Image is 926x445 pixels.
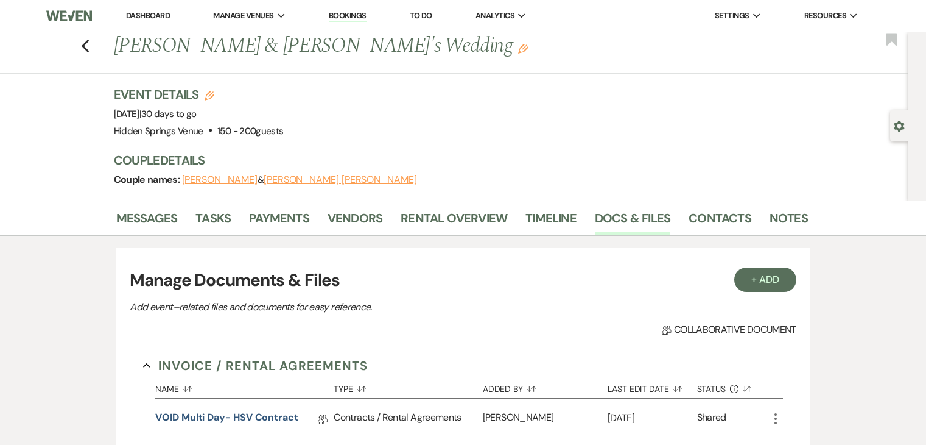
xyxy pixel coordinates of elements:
[182,174,417,186] span: &
[213,10,273,22] span: Manage Venues
[155,375,334,398] button: Name
[410,10,432,21] a: To Do
[155,410,298,429] a: VOID Multi Day- HSV Contract
[804,10,846,22] span: Resources
[114,32,659,61] h1: [PERSON_NAME] & [PERSON_NAME]'s Wedding
[114,86,284,103] h3: Event Details
[126,10,170,21] a: Dashboard
[328,208,382,235] a: Vendors
[734,268,796,292] button: + Add
[264,175,417,185] button: [PERSON_NAME] [PERSON_NAME]
[114,173,182,186] span: Couple names:
[483,399,608,441] div: [PERSON_NAME]
[770,208,808,235] a: Notes
[130,299,556,315] p: Add event–related files and documents for easy reference.
[217,125,283,137] span: 150 - 200 guests
[329,10,367,22] a: Bookings
[334,375,482,398] button: Type
[139,108,197,120] span: |
[195,208,231,235] a: Tasks
[182,175,258,185] button: [PERSON_NAME]
[697,375,768,398] button: Status
[114,152,796,169] h3: Couple Details
[116,208,178,235] a: Messages
[334,399,482,441] div: Contracts / Rental Agreements
[894,119,905,131] button: Open lead details
[46,3,92,29] img: Weven Logo
[697,410,726,429] div: Shared
[130,268,796,293] h3: Manage Documents & Files
[401,208,507,235] a: Rental Overview
[608,410,697,426] p: [DATE]
[114,125,203,137] span: Hidden Springs Venue
[475,10,514,22] span: Analytics
[715,10,749,22] span: Settings
[662,322,796,337] span: Collaborative document
[249,208,309,235] a: Payments
[141,108,197,120] span: 30 days to go
[518,43,528,54] button: Edit
[595,208,670,235] a: Docs & Files
[608,375,697,398] button: Last Edit Date
[525,208,577,235] a: Timeline
[114,108,197,120] span: [DATE]
[143,357,368,375] button: Invoice / Rental Agreements
[697,385,726,393] span: Status
[689,208,751,235] a: Contacts
[483,375,608,398] button: Added By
